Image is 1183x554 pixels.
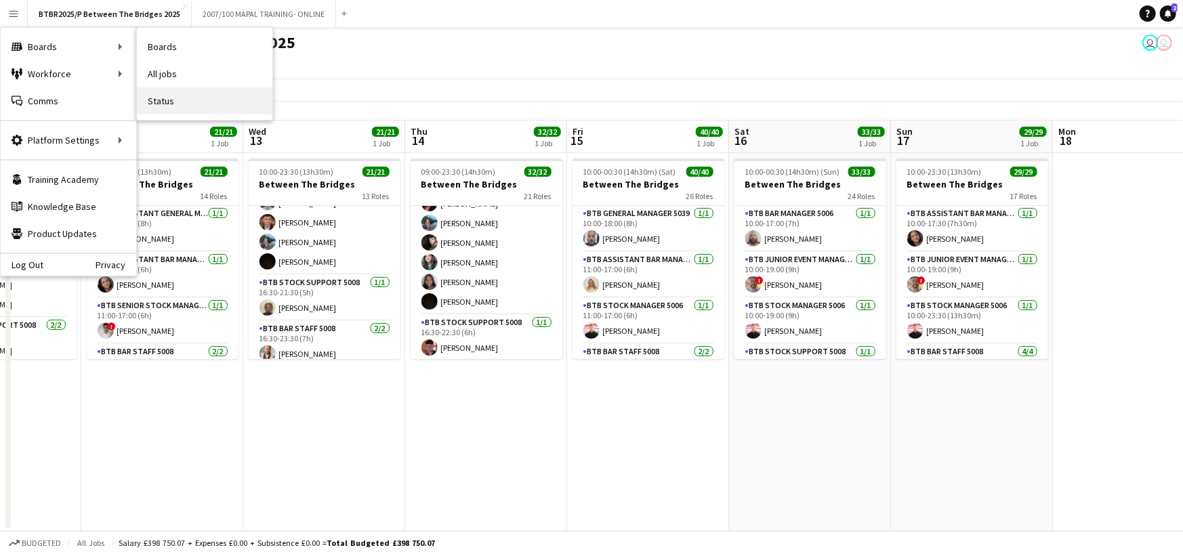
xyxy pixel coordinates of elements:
span: 13 [247,133,266,148]
span: ! [755,276,764,284]
app-user-avatar: Amy Cane [1156,35,1172,51]
h3: Between The Bridges [896,178,1048,190]
a: Log Out [1,259,43,270]
span: Budgeted [22,538,61,548]
span: Fri [573,125,583,137]
span: 21/21 [210,127,237,137]
span: 18 [1056,133,1076,148]
a: Privacy [96,259,136,270]
span: 40/40 [696,127,723,137]
span: 29/29 [1010,167,1037,177]
span: 10:00-23:30 (13h30m) [907,167,982,177]
button: Budgeted [7,536,63,551]
span: 33/33 [858,127,885,137]
span: 40/40 [686,167,713,177]
span: 21 Roles [524,191,552,201]
app-card-role: BTB Assistant Bar Manager 50061/111:00-17:00 (6h)[PERSON_NAME] [573,252,724,298]
app-card-role: BTB Stock Manager 50061/110:00-23:30 (13h30m)[PERSON_NAME] [896,298,1048,344]
app-job-card: 10:00-00:30 (14h30m) (Sun)33/33Between The Bridges24 RolesBTB Bar Manager 50061/110:00-17:00 (7h)... [734,158,886,359]
span: 15 [570,133,583,148]
app-card-role: BTB Bar Staff 50082/211:30-17:30 (6h) [87,344,238,410]
span: All jobs [75,538,107,548]
span: Mon [1058,125,1076,137]
div: 1 Job [697,138,722,148]
span: 21/21 [201,167,228,177]
span: 10:00-00:30 (14h30m) (Sun) [745,167,840,177]
span: Sun [896,125,913,137]
app-user-avatar: Amy Cane [1142,35,1159,51]
div: Platform Settings [1,127,136,154]
app-card-role: BTB General Manager 50391/110:00-18:00 (8h)[PERSON_NAME] [573,206,724,252]
div: Boards [1,33,136,60]
a: Product Updates [1,220,136,247]
a: Comms [1,87,136,114]
button: 2007/100 MAPAL TRAINING- ONLINE [192,1,336,27]
a: Training Academy [1,166,136,193]
app-card-role: BTB Assistant Bar Manager 50061/110:00-17:30 (7h30m)[PERSON_NAME] [896,206,1048,252]
span: Thu [411,125,428,137]
span: 09:00-23:30 (14h30m) [421,167,496,177]
app-card-role: BTB Stock Manager 50061/110:00-19:00 (9h)[PERSON_NAME] [734,298,886,344]
span: 32/32 [524,167,552,177]
div: 1 Job [373,138,398,148]
a: All jobs [137,60,272,87]
app-card-role: BTB Bar Manager 50061/110:00-17:00 (7h)[PERSON_NAME] [734,206,886,252]
span: 29/29 [1020,127,1047,137]
span: ! [917,276,926,284]
app-card-role: BTB Stock Manager 50061/111:00-17:00 (6h)[PERSON_NAME] [573,298,724,344]
h3: Between The Bridges [87,178,238,190]
app-card-role: BTB Assistant General Manager 50061/110:00-18:00 (8h)![PERSON_NAME] [87,206,238,252]
div: Salary £398 750.07 + Expenses £0.00 + Subsistence £0.00 = [119,538,435,548]
a: Boards [137,33,272,60]
app-job-card: 10:00-23:30 (13h30m)21/21Between The Bridges13 Roles[PERSON_NAME]BTB Bar Staff 50084/416:30-21:30... [249,158,400,359]
app-job-card: 10:00-23:30 (13h30m)21/21Between The Bridges14 RolesBTB Assistant General Manager 50061/110:00-18... [87,158,238,359]
a: 2 [1160,5,1176,22]
span: 13 Roles [362,191,390,201]
app-card-role: BTB Bar Staff 50084/410:30-17:30 (7h) [896,344,1048,449]
app-card-role: BTB Stock support 50081/116:30-21:30 (5h)[PERSON_NAME] [249,275,400,321]
h3: Between The Bridges [734,178,886,190]
span: 26 Roles [686,191,713,201]
span: 21/21 [372,127,399,137]
span: Sat [734,125,749,137]
span: 33/33 [848,167,875,177]
span: 16 [732,133,749,148]
span: 10:00-00:30 (14h30m) (Sat) [583,167,676,177]
h3: Between The Bridges [411,178,562,190]
app-card-role: BTB Senior Stock Manager 50061/111:00-17:00 (6h)![PERSON_NAME] [87,298,238,344]
div: 1 Job [535,138,560,148]
app-card-role: BTB Junior Event Manager 50391/110:00-19:00 (9h)![PERSON_NAME] [734,252,886,298]
app-job-card: 09:00-23:30 (14h30m)32/32Between The Bridges21 Roles[PERSON_NAME]BTB Bar Staff 50086/616:30-22:30... [411,158,562,359]
span: 32/32 [534,127,561,137]
span: 17 [894,133,913,148]
span: 14 [409,133,428,148]
div: 1 Job [858,138,884,148]
app-card-role: BTB Stock support 50081/116:30-22:30 (6h)[PERSON_NAME] [411,315,562,361]
app-card-role: BTB Junior Event Manager 50391/110:00-19:00 (9h)![PERSON_NAME] [896,252,1048,298]
app-job-card: 10:00-23:30 (13h30m)29/29Between The Bridges17 RolesBTB Assistant Bar Manager 50061/110:00-17:30 ... [896,158,1048,359]
span: 14 Roles [201,191,228,201]
span: Total Budgeted £398 750.07 [327,538,435,548]
app-job-card: 10:00-00:30 (14h30m) (Sat)40/40Between The Bridges26 RolesBTB General Manager 50391/110:00-18:00 ... [573,158,724,359]
app-card-role: BTB Bar Staff 50086/616:30-22:30 (6h)[PERSON_NAME][PERSON_NAME][PERSON_NAME][PERSON_NAME][PERSON_... [411,171,562,315]
span: ! [108,322,116,331]
span: Wed [249,125,266,137]
app-card-role: BTB Bar Staff 50082/211:30-17:30 (6h) [573,344,724,410]
span: 2 [1171,3,1178,12]
a: Knowledge Base [1,193,136,220]
div: Workforce [1,60,136,87]
span: 17 Roles [1010,191,1037,201]
h3: Between The Bridges [573,178,724,190]
app-card-role: BTB Bar Staff 50082/216:30-23:30 (7h)[PERSON_NAME] [249,321,400,387]
span: 21/21 [362,167,390,177]
h3: Between The Bridges [249,178,400,190]
app-card-role: BTB Stock support 50081/110:00-23:30 (13h30m) [734,344,886,390]
span: 10:00-23:30 (13h30m) [260,167,334,177]
app-card-role: BTB Bar Staff 50084/416:30-21:30 (5h)[PERSON_NAME][PERSON_NAME][PERSON_NAME][PERSON_NAME] [249,170,400,275]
